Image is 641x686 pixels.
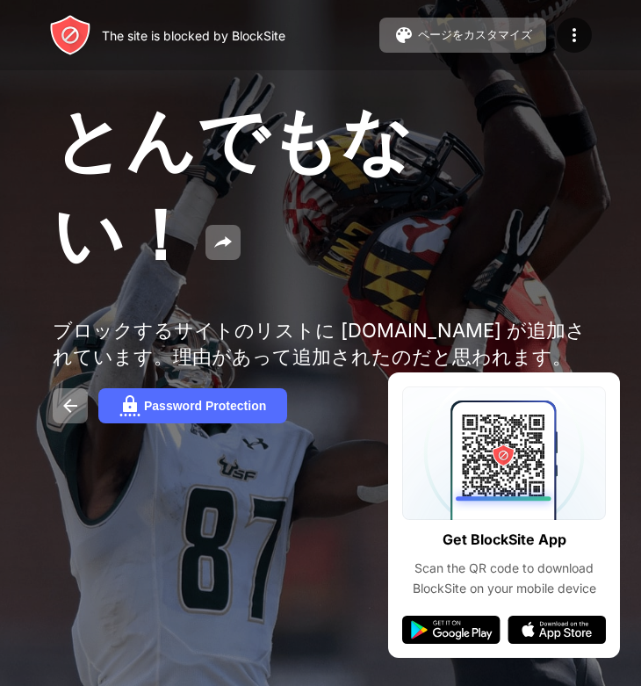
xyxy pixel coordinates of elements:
img: google-play.svg [402,616,501,644]
img: share.svg [212,232,234,253]
button: Password Protection [98,388,287,423]
div: ページをカスタマイズ [418,27,532,43]
button: ページをカスタマイズ [379,18,546,53]
img: back.svg [60,395,81,416]
img: app-store.svg [508,616,606,644]
div: ブロックするサイトのリストに [DOMAIN_NAME] が追加されています。理由があって追加されたのだと思われます。 [53,318,588,371]
img: pallet.svg [393,25,414,46]
div: Get BlockSite App [443,527,566,552]
img: password.svg [119,395,140,416]
div: Password Protection [144,399,266,413]
div: Scan the QR code to download BlockSite on your mobile device [402,559,606,598]
img: menu-icon.svg [564,25,585,46]
div: The site is blocked by BlockSite [102,28,285,43]
img: header-logo.svg [49,14,91,56]
span: とんでもない！ [53,97,413,277]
